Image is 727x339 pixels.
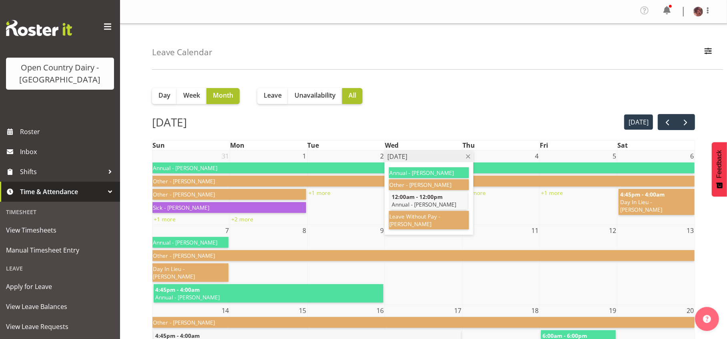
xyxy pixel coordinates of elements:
span: 11 [531,225,539,236]
h4: Leave Calendar [152,48,212,57]
button: Day [152,88,177,104]
span: Annual - [PERSON_NAME] [389,169,469,177]
span: Roster [20,126,116,138]
a: +1 more [464,189,486,197]
a: Apply for Leave [2,277,118,297]
span: Fri [540,141,548,150]
span: 12 [608,225,617,236]
div: Open Country Dairy - [GEOGRAPHIC_DATA] [14,62,106,86]
button: Week [177,88,206,104]
span: 19 [608,305,617,316]
span: 16 [376,305,385,316]
button: Month [206,88,240,104]
button: Feedback - Show survey [712,142,727,197]
img: help-xxl-2.png [703,315,711,323]
span: Tue [308,141,319,150]
span: Annual - [PERSON_NAME] [392,201,466,208]
span: 12:00am - 12:00pm [392,193,443,201]
a: +2 more [231,215,253,223]
span: Sun [152,141,165,150]
span: View Leave Requests [6,321,114,333]
a: View Leave Balances [2,297,118,317]
span: 9 [379,225,385,236]
span: 1 [302,150,307,162]
h2: [DATE] [152,114,187,130]
span: Manual Timesheet Entry [6,244,114,256]
span: 14 [221,305,230,316]
span: Other - [PERSON_NAME] [153,191,304,198]
span: Annual - [PERSON_NAME] [155,293,382,301]
a: +1 more [154,215,176,223]
span: 6 [689,150,695,162]
span: Inbox [20,146,116,158]
span: 8 [302,225,307,236]
span: 18 [531,305,539,316]
button: [DATE] [624,114,653,130]
span: Leave Without Pay - [PERSON_NAME] [389,213,469,228]
span: Feedback [716,150,723,178]
span: Sat [617,141,628,150]
span: View Leave Balances [6,301,114,313]
span: 13 [686,225,695,236]
span: Unavailability [294,90,336,100]
span: 15 [298,305,307,316]
span: Day In Lieu - [PERSON_NAME] [620,198,694,213]
button: prev [658,114,677,130]
span: 7 [224,225,230,236]
a: View Leave Requests [2,317,118,337]
span: Day [158,90,170,100]
a: +1 more [541,189,563,197]
span: Leave [264,90,282,100]
button: Unavailability [288,88,342,104]
a: View Timesheets [2,220,118,240]
span: Sick - [PERSON_NAME] [153,204,304,211]
span: Time & Attendance [20,186,104,198]
span: Annual - [PERSON_NAME] [153,239,227,246]
span: Mon [230,141,244,150]
span: 4:45pm - 4:00am [155,286,200,293]
span: Wed [385,141,399,150]
span: 2 [379,150,385,162]
span: [DATE] [387,152,407,161]
a: Manual Timesheet Entry [2,240,118,260]
span: Annual - [PERSON_NAME] [153,164,694,172]
span: Other - [PERSON_NAME] [153,252,694,259]
span: Other - [PERSON_NAME] [153,319,694,326]
span: Other - [PERSON_NAME] [389,181,469,189]
span: Month [213,90,233,100]
span: Thu [463,141,475,150]
span: Apply for Leave [6,281,114,293]
button: Leave [257,88,288,104]
span: 17 [453,305,462,316]
button: Filter Employees [700,44,717,61]
div: Leave [2,260,118,277]
img: toni-crowhurstc2e1ec1ac8bd12af0fe9d4d76b0fc526.png [693,7,703,16]
button: All [342,88,362,104]
span: 5 [612,150,617,162]
span: 4 [534,150,539,162]
span: Week [183,90,200,100]
span: 20 [686,305,695,316]
span: 4:45pm - 4:00am [620,191,665,198]
span: 31 [221,150,230,162]
span: Day In Lieu - [PERSON_NAME] [153,265,227,280]
div: Timesheet [2,204,118,220]
span: View Timesheets [6,224,114,236]
img: Rosterit website logo [6,20,72,36]
span: All [348,90,356,100]
a: +1 more [309,189,331,197]
button: next [676,114,695,130]
span: Shifts [20,166,104,178]
span: Other - [PERSON_NAME] [153,177,694,185]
